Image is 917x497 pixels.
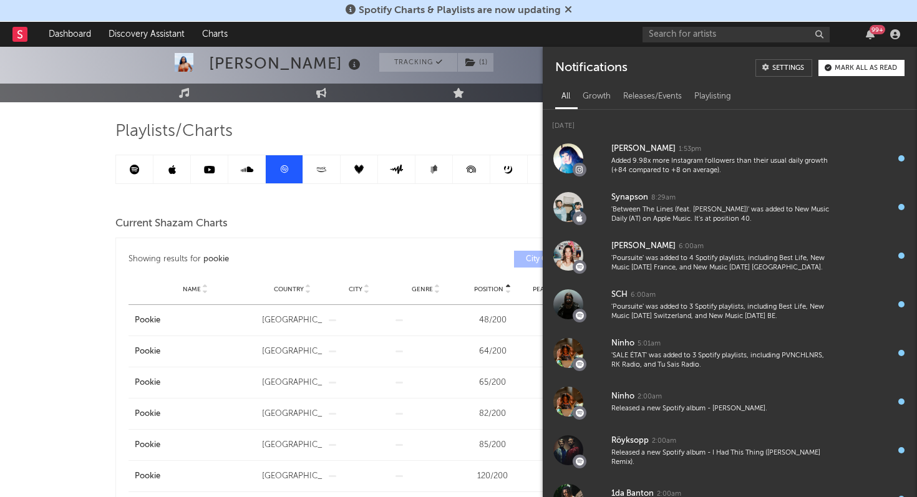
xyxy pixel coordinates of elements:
[203,252,229,267] div: pookie
[533,286,579,293] span: Peak Position
[631,291,656,300] div: 6:00am
[679,145,701,154] div: 1:53pm
[458,53,493,72] button: (1)
[755,59,812,77] a: Settings
[462,377,523,389] div: 65 / 200
[262,377,323,389] div: [GEOGRAPHIC_DATA]
[555,59,627,77] div: Notifications
[638,392,662,402] div: 2:00am
[611,448,831,468] div: Released a new Spotify album - I Had This Thing ([PERSON_NAME] Remix).
[209,53,364,74] div: [PERSON_NAME]
[349,286,362,293] span: City
[135,439,256,451] a: Pookie
[129,251,458,268] div: Showing results for
[611,142,676,157] div: [PERSON_NAME]
[262,345,323,358] div: [GEOGRAPHIC_DATA]
[638,339,661,349] div: 5:01am
[611,336,634,351] div: Ninho
[529,377,589,389] div: 8
[262,408,323,420] div: [GEOGRAPHIC_DATA]
[193,22,236,47] a: Charts
[543,377,917,426] a: Ninho2:00amReleased a new Spotify album - [PERSON_NAME].
[529,470,589,483] div: 17
[379,53,457,72] button: Tracking
[543,280,917,329] a: SCH6:00am'Poursuite' was added to 3 Spotify playlists, including Best Life, New Music [DATE] Swit...
[100,22,193,47] a: Discovery Assistant
[643,27,830,42] input: Search for artists
[115,124,233,139] span: Playlists/Charts
[457,53,494,72] span: ( 1 )
[611,254,831,273] div: 'Poursuite' was added to 4 Spotify playlists, including Best Life, New Music [DATE] France, and N...
[543,329,917,377] a: Ninho5:01am'SALE ÉTAT' was added to 3 Spotify playlists, including PVNCHLNRS, RK Radio, and Tu Sa...
[135,345,256,358] a: Pookie
[611,205,831,224] div: 'Between The Lines (feat. [PERSON_NAME])' was added to New Music Daily (AT) on Apple Music. It's ...
[611,302,831,322] div: 'Poursuite' was added to 3 Spotify playlists, including Best Life, New Music [DATE] Switzerland, ...
[651,193,676,203] div: 8:29am
[262,470,323,483] div: [GEOGRAPHIC_DATA]
[462,408,523,420] div: 82 / 200
[274,286,304,293] span: Country
[543,134,917,183] a: [PERSON_NAME]1:53pmAdded 9.98x more Instagram followers than their usual daily growth (+84 compar...
[611,190,648,205] div: Synapson
[474,286,503,293] span: Position
[135,470,256,483] a: Pookie
[135,314,256,327] a: Pookie
[611,351,831,370] div: 'SALE ÉTAT' was added to 3 Spotify playlists, including PVNCHLNRS, RK Radio, and Tu Sais Radio.
[772,65,804,72] div: Settings
[617,86,688,107] div: Releases/Events
[529,439,589,451] div: 29
[543,426,917,475] a: Röyksopp2:00amReleased a new Spotify album - I Had This Thing ([PERSON_NAME] Remix).
[679,242,704,251] div: 6:00am
[135,377,256,389] a: Pookie
[688,86,737,107] div: Playlisting
[135,408,256,420] a: Pookie
[835,65,897,72] div: Mark all as read
[462,470,523,483] div: 120 / 200
[576,86,617,107] div: Growth
[462,314,523,327] div: 48 / 200
[866,29,875,39] button: 99+
[412,286,433,293] span: Genre
[611,157,831,176] div: Added 9.98x more Instagram followers than their usual daily growth (+84 compared to +8 on average).
[611,239,676,254] div: [PERSON_NAME]
[543,110,917,134] div: [DATE]
[462,345,523,358] div: 64 / 200
[115,216,228,231] span: Current Shazam Charts
[262,314,323,327] div: [GEOGRAPHIC_DATA]
[522,256,580,263] span: City Chart ( 35 )
[514,251,598,268] button: City Chart(35)
[611,389,634,404] div: Ninho
[529,314,589,327] div: 28
[543,231,917,280] a: [PERSON_NAME]6:00am'Poursuite' was added to 4 Spotify playlists, including Best Life, New Music [...
[611,433,649,448] div: Röyksopp
[652,437,676,446] div: 2:00am
[529,408,589,420] div: 16
[611,287,628,302] div: SCH
[543,183,917,231] a: Synapson8:29am'Between The Lines (feat. [PERSON_NAME])' was added to New Music Daily (AT) on Appl...
[870,25,885,34] div: 99 +
[565,6,572,16] span: Dismiss
[818,60,905,76] button: Mark all as read
[462,439,523,451] div: 85 / 200
[555,86,576,107] div: All
[611,404,831,413] div: Released a new Spotify album - [PERSON_NAME].
[529,345,589,358] div: 27
[40,22,100,47] a: Dashboard
[359,6,561,16] span: Spotify Charts & Playlists are now updating
[183,286,201,293] span: Name
[262,439,323,451] div: [GEOGRAPHIC_DATA]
